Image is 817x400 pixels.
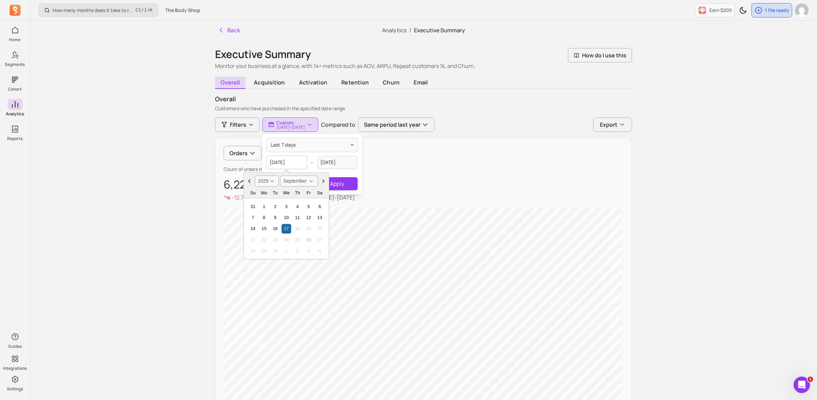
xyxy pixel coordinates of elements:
[9,37,21,43] p: Home
[232,193,252,202] p: -12.76%
[406,26,414,34] span: /
[248,213,258,222] div: Choose Sunday, September 7th, 2025
[267,156,307,169] input: yyyy-mm-dd
[600,121,617,129] span: Export
[382,26,406,34] a: Analytics
[248,202,258,211] div: Choose Sunday, August 31st, 2025
[150,8,153,13] kbd: K
[135,7,153,14] span: +
[282,202,291,211] div: Choose Wednesday, September 3rd, 2025
[267,138,358,152] button: last 7 days
[794,377,810,393] iframe: Intercom live chat
[276,120,305,125] p: Custom
[736,3,750,17] button: Toggle dark mode
[215,62,475,70] p: Monitor your business at a glance, with 14+ metrics such as AOV, ARPU, Repeat customers %, and Ch...
[293,224,302,233] div: Not available Thursday, September 18th, 2025
[7,136,23,141] p: Reports
[751,3,792,18] button: 1 file ready
[8,344,22,349] p: Guides
[293,188,302,197] div: Thursday
[765,7,789,14] p: 1 file ready
[293,202,302,211] div: Choose Thursday, September 4th, 2025
[795,3,809,17] img: avatar
[304,213,313,222] div: Choose Friday, September 12th, 2025
[161,4,204,16] button: The Body Shop
[259,213,269,222] div: Choose Monday, September 8th, 2025
[282,247,291,256] div: Not available Wednesday, October 1st, 2025
[230,121,246,129] span: Filters
[271,188,280,197] div: Tuesday
[38,3,158,17] button: How many months does it take to recover my CAC (Customer Acquisition Cost)?Ctrl+K
[336,77,375,88] span: retention
[315,188,324,197] div: Saturday
[248,235,258,244] div: Not available Sunday, September 21st, 2025
[244,173,329,260] div: Choose Date
[135,7,147,14] kbd: Ctrl
[215,23,243,37] button: Back
[358,117,435,132] button: Same period last year
[568,48,632,62] button: How do I use this
[315,213,324,222] div: Choose Saturday, September 13th, 2025
[259,224,269,233] div: Choose Monday, September 15th, 2025
[293,77,333,88] span: activation
[593,117,632,132] button: Export
[259,188,269,197] div: Monday
[311,158,313,167] span: -
[271,235,280,244] div: Not available Tuesday, September 23rd, 2025
[293,247,302,256] div: Not available Thursday, October 2nd, 2025
[3,366,27,371] p: Integrations
[293,235,302,244] div: Not available Thursday, September 25th, 2025
[304,224,313,233] div: Not available Friday, September 19th, 2025
[315,235,324,244] div: Not available Saturday, September 27th, 2025
[304,235,313,244] div: Not available Friday, September 26th, 2025
[224,146,262,160] button: Orders
[304,202,313,211] div: Choose Friday, September 5th, 2025
[271,141,296,148] span: last 7 days
[282,188,291,197] div: Wednesday
[315,247,324,256] div: Not available Saturday, October 4th, 2025
[8,87,22,92] p: Cohort
[7,386,23,392] p: Settings
[282,235,291,244] div: Not available Wednesday, September 24th, 2025
[248,224,258,233] div: Choose Sunday, September 14th, 2025
[215,94,632,104] p: overall
[6,111,24,117] p: Analytics
[321,121,355,129] p: Compared to
[304,247,313,256] div: Not available Friday, October 3rd, 2025
[271,213,280,222] div: Choose Tuesday, September 9th, 2025
[224,166,624,173] p: Count of orders made in the specified date range.
[224,178,624,191] p: 6,220
[276,125,305,129] p: [DATE] - [DATE]
[215,105,632,112] p: Customers who have purchased in the specified date range
[282,213,291,222] div: Choose Wednesday, September 10th, 2025
[215,117,260,132] button: Filters
[414,26,465,34] span: Executive Summary
[282,224,291,233] div: Choose Wednesday, September 17th, 2025
[8,330,23,351] button: Guides
[315,224,324,233] div: Not available Saturday, September 20th, 2025
[808,377,813,382] span: 1
[695,3,735,17] button: Earn $200
[315,202,324,211] div: Choose Saturday, September 6th, 2025
[5,62,25,67] p: Segments
[317,177,358,190] button: Apply
[318,156,358,169] input: yyyy-mm-dd
[259,202,269,211] div: Choose Monday, September 1st, 2025
[304,188,313,197] div: Friday
[271,224,280,233] div: Choose Tuesday, September 16th, 2025
[215,48,475,60] h1: Executive Summary
[377,77,405,88] span: churn
[259,235,269,244] div: Not available Monday, September 22nd, 2025
[271,202,280,211] div: Choose Tuesday, September 2nd, 2025
[165,7,200,14] span: The Body Shop
[259,247,269,256] div: Not available Monday, September 29th, 2025
[293,213,302,222] div: Choose Thursday, September 11th, 2025
[52,7,133,14] p: How many months does it take to recover my CAC (Customer Acquisition Cost)?
[408,77,434,88] span: email
[248,77,291,88] span: acquisition
[215,77,246,89] span: overall
[271,247,280,256] div: Not available Tuesday, September 30th, 2025
[248,247,258,256] div: Not available Sunday, September 28th, 2025
[709,7,732,14] p: Earn $200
